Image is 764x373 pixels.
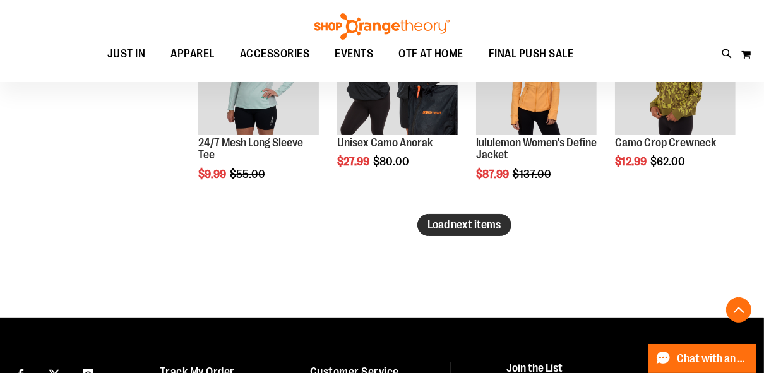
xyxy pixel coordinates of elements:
span: APPAREL [170,40,215,68]
span: OTF AT HOME [398,40,463,68]
a: FINAL PUSH SALE [476,40,587,68]
div: product [609,8,742,200]
a: JUST IN [95,40,158,69]
a: ACCESSORIES [227,40,323,69]
a: lululemon Women's Define Jacket [476,136,597,162]
span: EVENTS [335,40,373,68]
a: Unisex Camo Anorak [337,136,433,149]
span: $137.00 [513,168,553,181]
button: Back To Top [726,297,751,323]
div: product [470,8,603,213]
span: $62.00 [650,155,687,168]
span: $80.00 [373,155,411,168]
span: $55.00 [230,168,267,181]
div: product [331,8,464,200]
span: $12.99 [615,155,648,168]
a: EVENTS [322,40,386,69]
a: APPAREL [158,40,227,69]
div: product [192,8,325,213]
span: ACCESSORIES [240,40,310,68]
img: Shop Orangetheory [313,13,451,40]
a: OTF AT HOME [386,40,476,69]
span: Chat with an Expert [677,353,749,365]
span: $27.99 [337,155,371,168]
span: $9.99 [198,168,228,181]
a: 24/7 Mesh Long Sleeve Tee [198,136,303,162]
a: Camo Crop Crewneck [615,136,716,149]
span: $87.99 [476,168,511,181]
button: Load next items [417,214,511,236]
span: FINAL PUSH SALE [489,40,574,68]
button: Chat with an Expert [648,344,757,373]
span: JUST IN [107,40,146,68]
span: Load next items [427,218,501,231]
